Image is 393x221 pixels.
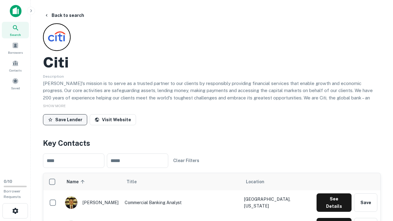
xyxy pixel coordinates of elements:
span: Saved [11,86,20,91]
span: Search [10,32,21,37]
button: Back to search [42,10,87,21]
button: Clear Filters [171,155,202,166]
button: Save [354,193,377,212]
span: Description [43,74,64,79]
span: Contacts [9,68,21,73]
div: [PERSON_NAME] [65,196,119,209]
span: 0 / 10 [4,179,12,184]
a: Saved [2,75,29,92]
td: Commercial Banking Analyst [122,190,241,215]
a: Search [2,22,29,38]
h2: Citi [43,53,69,71]
td: [GEOGRAPHIC_DATA], [US_STATE] [241,190,313,215]
span: Location [246,178,264,185]
p: [PERSON_NAME]'s mission is to serve as a trusted partner to our clients by responsibly providing ... [43,80,381,116]
span: SHOW MORE [43,104,66,108]
img: capitalize-icon.png [10,5,21,17]
button: Save Lender [43,114,87,125]
th: Location [241,173,313,190]
iframe: Chat Widget [362,172,393,201]
span: Borrowers [8,50,23,55]
button: See Details [317,193,352,212]
th: Name [62,173,122,190]
a: Contacts [2,57,29,74]
span: Name [67,178,87,185]
th: Title [122,173,241,190]
span: Title [126,178,145,185]
a: Visit Website [90,114,136,125]
span: Borrower Requests [4,189,21,199]
a: Borrowers [2,40,29,56]
h4: Key Contacts [43,138,381,149]
img: 1753279374948 [65,196,77,209]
